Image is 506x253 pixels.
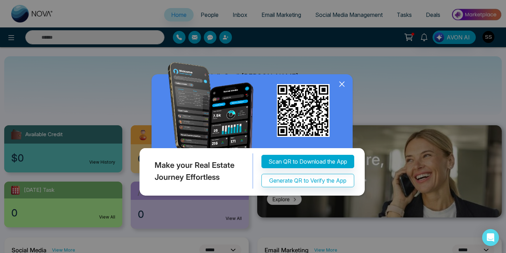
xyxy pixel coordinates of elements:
[277,84,330,137] img: qr_for_download_app.png
[482,229,499,246] div: Open Intercom Messenger
[138,62,368,199] img: QRModal
[261,174,354,187] button: Generate QR to Verify the App
[261,155,354,168] button: Scan QR to Download the App
[138,153,253,189] div: Make your Real Estate Journey Effortless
